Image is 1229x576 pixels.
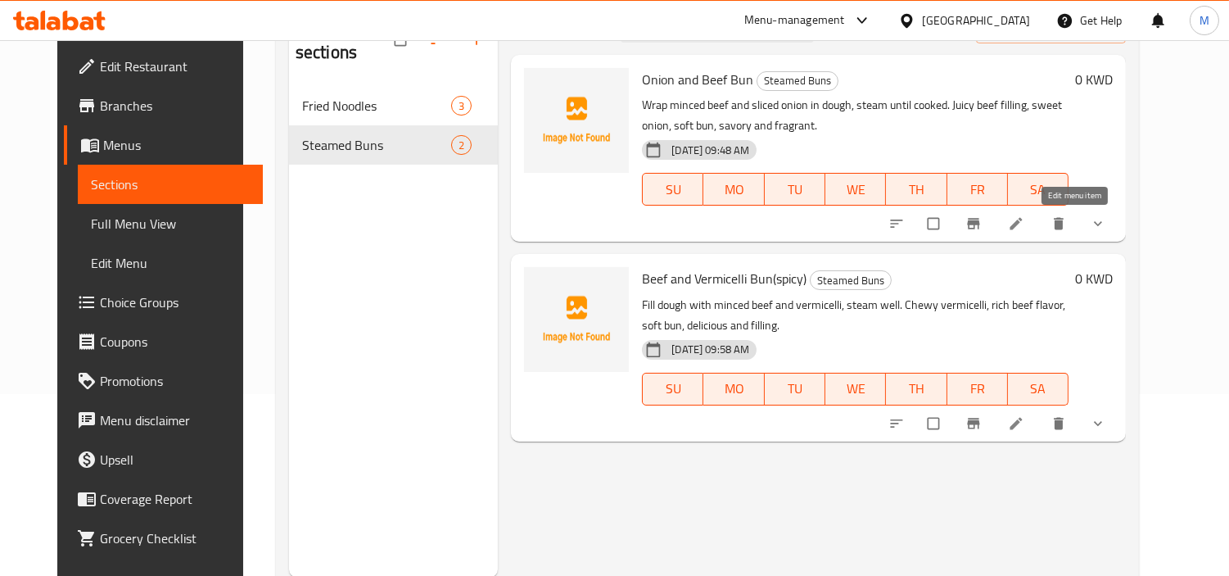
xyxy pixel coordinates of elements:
button: SA [1008,173,1069,206]
svg: Show Choices [1090,215,1106,232]
div: Steamed Buns [757,71,838,91]
button: FR [947,173,1008,206]
h6: 0 KWD [1075,68,1113,91]
span: Select to update [918,208,952,239]
span: Edit Restaurant [100,57,250,76]
div: Fried Noodles3 [289,86,499,125]
span: FR [954,178,1001,202]
button: Branch-specific-item [956,406,995,442]
button: FR [947,373,1008,406]
span: Full Menu View [91,214,250,234]
span: Choice Groups [100,293,250,312]
button: SU [642,373,703,406]
a: Coupons [64,322,263,361]
span: Select to update [918,408,952,439]
button: SA [1008,373,1069,406]
span: MO [710,178,757,202]
span: M [1200,11,1209,29]
button: SU [642,173,703,206]
a: Menus [64,125,263,165]
a: Choice Groups [64,283,263,322]
span: Menus [103,135,250,155]
button: show more [1080,206,1119,242]
button: TU [765,373,825,406]
a: Edit Menu [78,243,263,283]
span: SU [649,377,697,401]
span: SU [649,178,697,202]
span: SA [1014,377,1062,401]
button: MO [703,173,764,206]
a: Sections [78,165,263,204]
span: Steamed Buns [757,71,838,90]
button: sort-choices [879,406,918,442]
span: Menu disclaimer [100,410,250,430]
h6: 0 KWD [1075,267,1113,290]
span: [DATE] 09:48 AM [665,143,756,158]
a: Grocery Checklist [64,519,263,558]
div: [GEOGRAPHIC_DATA] [922,11,1030,29]
div: items [451,135,472,155]
span: Onion and Beef Bun [642,67,753,92]
span: Promotions [100,371,250,391]
button: delete [1041,206,1080,242]
button: WE [825,373,886,406]
button: sort-choices [879,206,918,242]
button: show more [1080,406,1119,442]
a: Upsell [64,440,263,479]
p: Fill dough with minced beef and vermicelli, steam well. Chewy vermicelli, rich beef flavor, soft ... [642,295,1069,336]
span: TU [771,377,819,401]
svg: Show Choices [1090,415,1106,432]
span: Coupons [100,332,250,351]
h2: Menu sections [296,16,395,65]
button: TU [765,173,825,206]
a: Full Menu View [78,204,263,243]
span: Branches [100,96,250,116]
img: Onion and Beef Bun [524,68,629,173]
button: Branch-specific-item [956,206,995,242]
span: Steamed Buns [811,271,891,290]
span: WE [832,178,879,202]
a: Promotions [64,361,263,401]
button: delete [1041,406,1080,442]
span: WE [832,377,879,401]
img: Beef and Vermicelli Bun(spicy) [524,267,629,372]
div: Menu-management [744,11,845,30]
nav: Menu sections [289,79,499,171]
a: Edit menu item [1008,415,1028,432]
a: Edit Restaurant [64,47,263,86]
span: TH [892,178,940,202]
span: TH [892,377,940,401]
span: MO [710,377,757,401]
div: Steamed Buns2 [289,125,499,165]
span: Sections [91,175,250,194]
a: Branches [64,86,263,125]
span: Fried Noodles [302,96,451,116]
span: Edit Menu [91,253,250,273]
span: Beef and Vermicelli Bun(spicy) [642,266,807,291]
a: Coverage Report [64,479,263,519]
p: Wrap minced beef and sliced onion in dough, steam until cooked. Juicy beef filling, sweet onion, ... [642,95,1069,136]
span: Steamed Buns [302,135,451,155]
span: FR [954,377,1001,401]
div: Steamed Buns [810,270,892,290]
span: Coverage Report [100,489,250,509]
button: MO [703,373,764,406]
span: Upsell [100,450,250,469]
span: TU [771,178,819,202]
button: TH [886,173,947,206]
span: 3 [452,98,471,114]
a: Menu disclaimer [64,401,263,440]
span: Grocery Checklist [100,528,250,548]
span: [DATE] 09:58 AM [665,342,756,357]
span: 2 [452,138,471,153]
button: WE [825,173,886,206]
button: TH [886,373,947,406]
span: SA [1014,178,1062,202]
